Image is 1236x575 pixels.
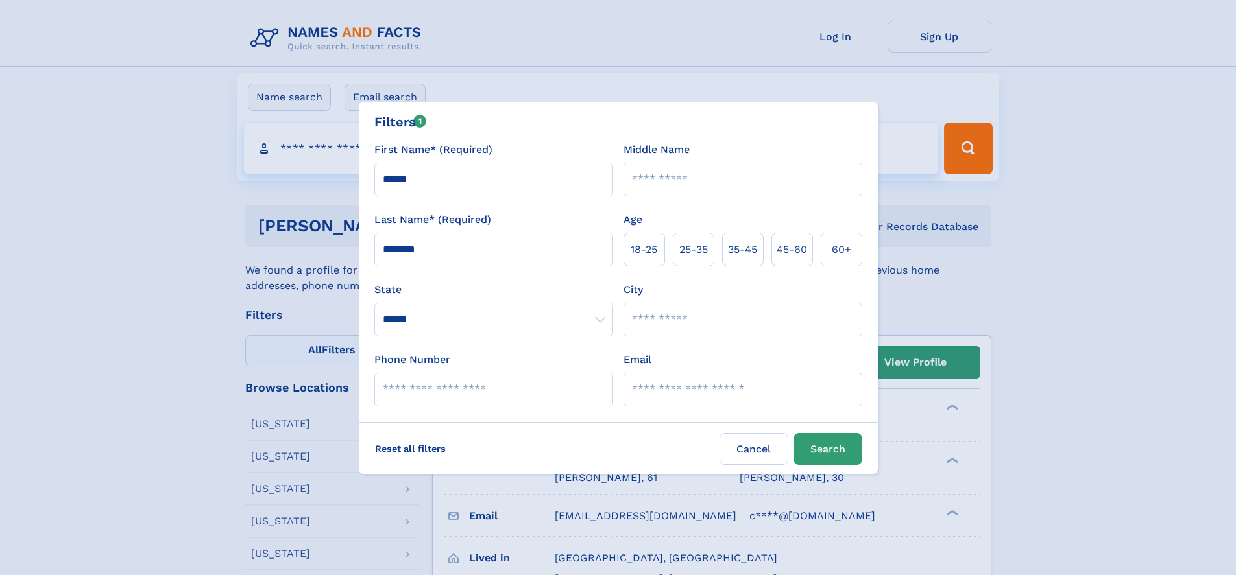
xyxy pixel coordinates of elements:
span: 60+ [832,242,851,257]
button: Search [794,433,862,465]
span: 18‑25 [631,242,657,257]
label: Phone Number [374,352,450,368]
label: Middle Name [624,142,690,158]
label: Last Name* (Required) [374,212,491,228]
span: 25‑35 [679,242,708,257]
label: Age [624,212,642,228]
span: 45‑60 [777,242,807,257]
label: Reset all filters [367,433,454,464]
label: Email [624,352,651,368]
label: State [374,282,613,298]
div: Filters [374,112,427,132]
span: 35‑45 [728,242,757,257]
label: City [624,282,643,298]
label: Cancel [720,433,788,465]
label: First Name* (Required) [374,142,492,158]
